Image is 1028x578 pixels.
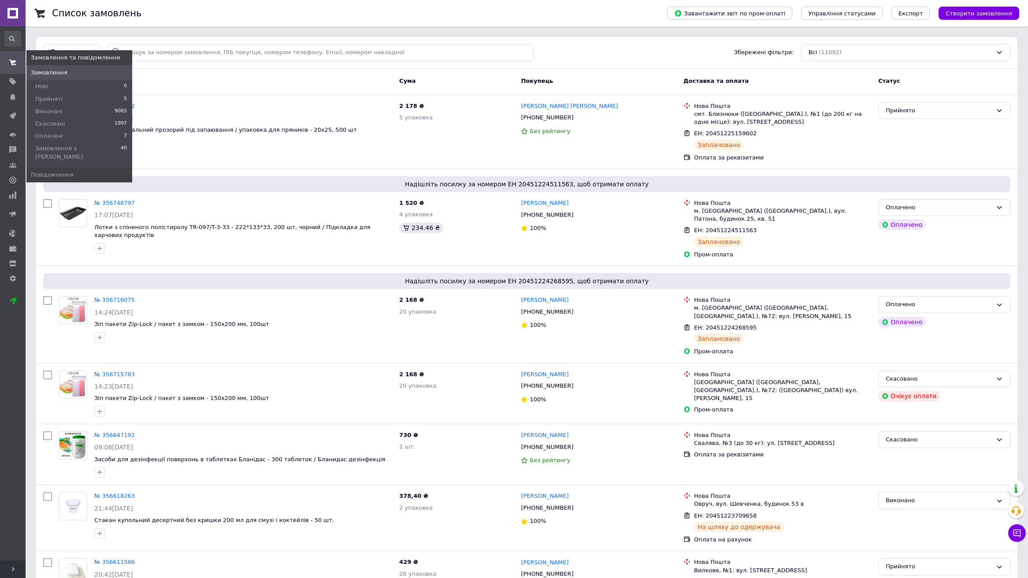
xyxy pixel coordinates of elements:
div: Нова Пошта [694,431,871,439]
div: Пром-оплата [694,251,871,259]
h1: Список замовлень [52,8,141,19]
div: Заплановано [694,333,744,344]
span: ЕН: 20451223709658 [694,512,757,519]
a: Стакан купольний десертний без кришки 200 мл для смузі і коктейлів - 50 шт. [94,517,334,523]
div: м. [GEOGRAPHIC_DATA] ([GEOGRAPHIC_DATA], [GEOGRAPHIC_DATA].), №72: вул. [PERSON_NAME], 15 [694,304,871,320]
div: Нова Пошта [694,199,871,207]
div: [PHONE_NUMBER] [519,112,575,123]
div: Оплата за реквізитами [694,451,871,459]
div: На шляху до одержувача [694,522,784,532]
div: [PHONE_NUMBER] [519,380,575,392]
span: Замовлення та повідомлення [31,54,120,62]
div: м. [GEOGRAPHIC_DATA] ([GEOGRAPHIC_DATA].), вул. Патона, будинок 25, кв. 51 [694,207,871,223]
img: Фото товару [59,371,87,398]
span: 5 [124,95,127,103]
a: Пакет пакувальний прозорий під запаювання / упаковка для пряників - 20х25, 500 шт [94,126,357,133]
a: Фото товару [59,492,87,520]
div: Оплачено [878,317,926,327]
span: 7 [124,132,127,140]
a: Повідомлення [26,167,132,182]
div: [GEOGRAPHIC_DATA] ([GEOGRAPHIC_DATA], [GEOGRAPHIC_DATA].), №72: ([GEOGRAPHIC_DATA]) вул. [PERSON_... [694,378,871,403]
div: [PHONE_NUMBER] [519,306,575,318]
a: Фото товару [59,431,87,459]
a: [PERSON_NAME] [PERSON_NAME] [521,102,618,111]
span: 14:23[DATE] [94,383,133,390]
button: Завантажити звіт по пром-оплаті [667,7,792,20]
span: 100% [530,396,546,403]
span: Засоби для дезінфекції поверхонь в таблетках Бланідас - 300 таблеток / Бланидас дезінфекція [94,456,385,463]
div: Пром-оплата [694,348,871,356]
a: № 356611586 [94,559,135,565]
a: № 356748797 [94,200,135,206]
div: Прийнято [886,562,992,571]
div: Свалява, №3 (до 30 кг): ул. [STREET_ADDRESS] [694,439,871,447]
span: Замовлення з [PERSON_NAME] [35,144,121,160]
span: 40 [121,144,127,160]
a: [PERSON_NAME] [521,199,568,207]
div: Очікує оплати [878,391,940,401]
span: 26 упаковка [399,571,436,577]
img: Фото товару [59,296,87,324]
div: Оплачено [886,300,992,309]
span: 100% [530,518,546,524]
span: 20 упаковка [399,308,436,315]
span: Скасовані [35,120,65,128]
span: 14:24[DATE] [94,309,133,316]
button: Управління статусами [801,7,883,20]
div: [PHONE_NUMBER] [519,502,575,514]
span: Збережені фільтри: [734,48,794,57]
span: ЕН: 20451224268595 [694,324,757,331]
span: 17:07[DATE] [94,211,133,219]
div: Виконано [886,496,992,505]
span: 21:44[DATE] [94,505,133,512]
div: 234.46 ₴ [399,222,443,233]
button: Створити замовлення [939,7,1019,20]
span: 0 [124,82,127,90]
a: Фото товару [59,371,87,399]
a: Зіп пакети Zip-Lock / пакет з замком - 150x200 мм, 100шт [94,395,269,401]
span: Прийняті [35,95,63,103]
span: 2 168 ₴ [399,371,424,378]
span: Cума [399,78,416,84]
a: [PERSON_NAME] [521,371,568,379]
span: Повідомлення [31,171,74,179]
span: 730 ₴ [399,432,418,438]
div: Оплата на рахунок [694,536,871,544]
span: 9083 [115,107,127,115]
span: Фільтри [60,48,84,57]
button: Експорт [891,7,930,20]
div: Пром-оплата [694,406,871,414]
img: Фото товару [59,493,87,520]
span: 20 упаковка [399,382,436,389]
div: Нова Пошта [694,102,871,110]
div: Прийнято [886,106,992,115]
div: Нова Пошта [694,492,871,500]
img: Фото товару [59,200,87,227]
span: Статус [878,78,900,84]
div: Скасовано [886,374,992,384]
a: № 356618263 [94,493,135,499]
div: Нова Пошта [694,296,871,304]
span: Без рейтингу [530,457,570,463]
span: Надішліть посилку за номером ЕН 20451224511563, щоб отримати оплату [47,180,1007,189]
span: 5 упаковка [399,114,433,121]
input: Пошук за номером замовлення, ПІБ покупця, номером телефону, Email, номером накладної [108,44,534,61]
span: Всі [809,48,817,57]
span: 4 упаковка [399,211,433,218]
span: 2 шт. [399,443,415,450]
span: 2 168 ₴ [399,296,424,303]
a: Замовлення [26,65,132,80]
span: Надішліть посилку за номером ЕН 20451224268595, щоб отримати оплату [47,277,1007,285]
div: [PHONE_NUMBER] [519,441,575,453]
a: Фото товару [59,199,87,227]
span: 2 178 ₴ [399,103,424,109]
span: Замовлення [31,69,67,77]
span: 1 520 ₴ [399,200,424,206]
a: № 356647192 [94,432,135,438]
a: [PERSON_NAME] [521,296,568,304]
span: Зіп пакети Zip-Lock / пакет з замком - 150x200 мм, 100шт [94,321,269,327]
span: Без рейтингу [530,128,570,134]
a: Фото товару [59,296,87,324]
